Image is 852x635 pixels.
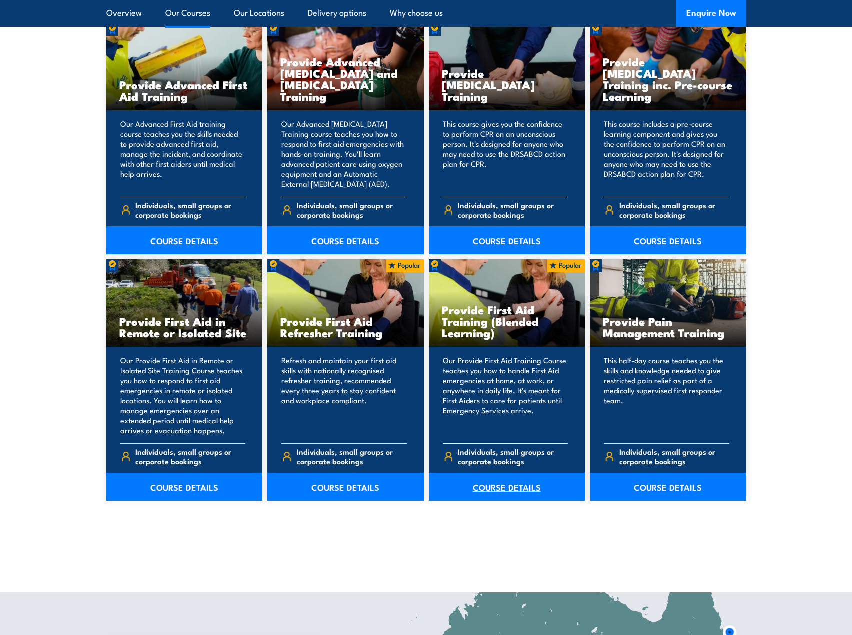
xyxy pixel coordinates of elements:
h3: Provide Advanced First Aid Training [119,79,250,102]
span: Individuals, small groups or corporate bookings [297,447,407,466]
a: COURSE DETAILS [106,226,263,254]
a: COURSE DETAILS [590,473,746,501]
p: Our Provide First Aid Training Course teaches you how to handle First Aid emergencies at home, at... [443,355,568,435]
span: Individuals, small groups or corporate bookings [135,447,245,466]
a: COURSE DETAILS [429,226,585,254]
a: COURSE DETAILS [429,473,585,501]
p: This course gives you the confidence to perform CPR on an unconscious person. It's designed for a... [443,119,568,189]
a: COURSE DETAILS [590,226,746,254]
span: Individuals, small groups or corporate bookings [619,200,729,219]
a: COURSE DETAILS [267,473,424,501]
a: COURSE DETAILS [106,473,263,501]
span: Individuals, small groups or corporate bookings [458,200,568,219]
p: This course includes a pre-course learning component and gives you the confidence to perform CPR ... [604,119,729,189]
p: This half-day course teaches you the skills and knowledge needed to give restricted pain relief a... [604,355,729,435]
h3: Provide [MEDICAL_DATA] Training [442,67,572,102]
h3: Provide Pain Management Training [603,315,733,338]
h3: Provide Advanced [MEDICAL_DATA] and [MEDICAL_DATA] Training [280,56,411,102]
span: Individuals, small groups or corporate bookings [619,447,729,466]
h3: Provide First Aid in Remote or Isolated Site [119,315,250,338]
p: Refresh and maintain your first aid skills with nationally recognised refresher training, recomme... [281,355,407,435]
p: Our Advanced [MEDICAL_DATA] Training course teaches you how to respond to first aid emergencies w... [281,119,407,189]
p: Our Advanced First Aid training course teaches you the skills needed to provide advanced first ai... [120,119,246,189]
a: COURSE DETAILS [267,226,424,254]
h3: Provide First Aid Refresher Training [280,315,411,338]
span: Individuals, small groups or corporate bookings [135,200,245,219]
p: Our Provide First Aid in Remote or Isolated Site Training Course teaches you how to respond to fi... [120,355,246,435]
span: Individuals, small groups or corporate bookings [458,447,568,466]
h3: Provide First Aid Training (Blended Learning) [442,304,572,338]
h3: Provide [MEDICAL_DATA] Training inc. Pre-course Learning [603,56,733,102]
span: Individuals, small groups or corporate bookings [297,200,407,219]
